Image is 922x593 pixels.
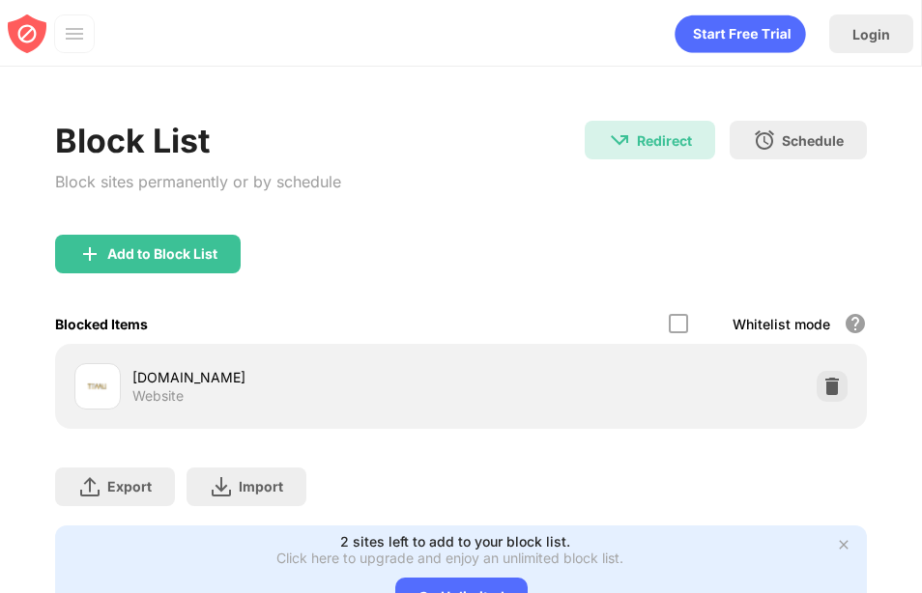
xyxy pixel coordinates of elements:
[86,375,109,398] img: favicons
[55,316,148,332] div: Blocked Items
[55,121,341,160] div: Block List
[55,168,341,196] div: Block sites permanently or by schedule
[340,533,570,550] div: 2 sites left to add to your block list.
[239,478,283,494] div: Import
[637,132,692,149] div: Redirect
[276,550,623,566] div: Click here to upgrade and enjoy an unlimited block list.
[107,478,152,494] div: Export
[107,246,217,262] div: Add to Block List
[675,14,806,53] div: animation
[782,132,844,149] div: Schedule
[132,387,184,405] div: Website
[8,14,46,53] img: blocksite-icon-red.svg
[836,537,851,552] img: x-button.svg
[132,367,461,387] div: [DOMAIN_NAME]
[733,316,830,332] div: Whitelist mode
[852,26,890,42] div: Login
